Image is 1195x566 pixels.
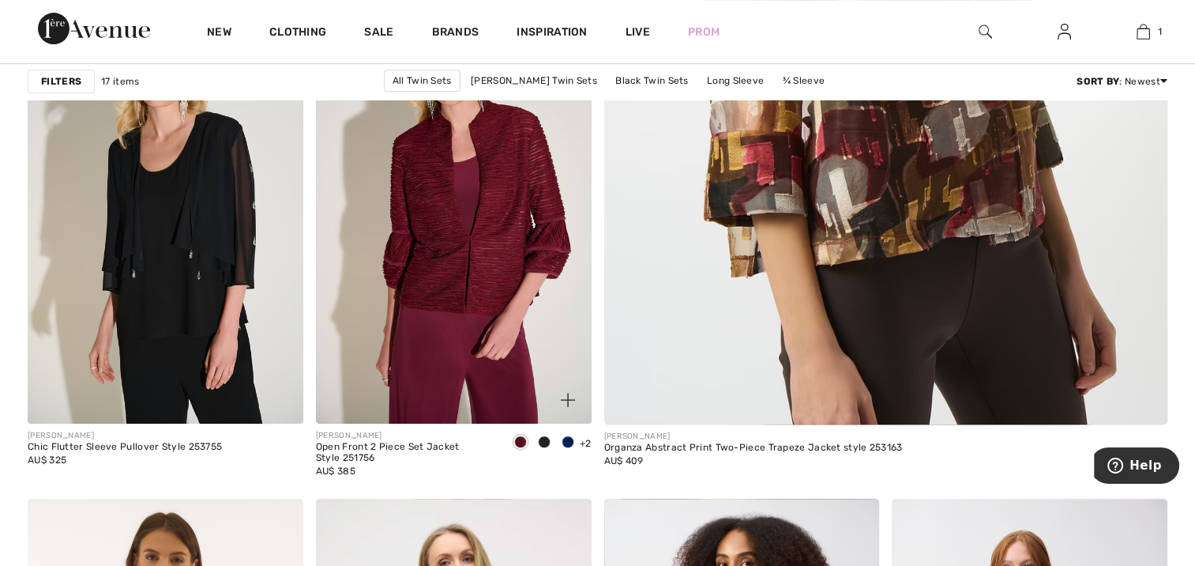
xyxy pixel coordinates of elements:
img: My Bag [1137,22,1150,41]
div: Merlot [509,430,532,456]
div: [PERSON_NAME] [28,430,222,442]
img: My Info [1058,22,1071,41]
img: Chic Flutter Sleeve Pullover Style 253755. Black [28,10,303,424]
div: : Newest [1077,74,1167,89]
a: ¾ Sleeve [775,70,832,91]
iframe: Opens a widget where you can find more information [1094,447,1179,487]
div: Midnight Blue [532,430,556,456]
div: Open Front 2 Piece Set Jacket Style 251756 [316,442,496,464]
div: Organza Abstract Print Two-Piece Trapeze Jacket style 253163 [604,443,903,454]
a: New [207,25,231,42]
a: Black Twin Sets [607,70,697,91]
a: 1 [1104,22,1182,41]
strong: Sort By [1077,76,1119,87]
a: [PERSON_NAME] Twin Sets [463,70,605,91]
a: Live [626,24,650,40]
span: AU$ 385 [316,466,355,477]
span: +2 [580,438,592,449]
a: Sale [364,25,393,42]
span: AU$ 409 [604,455,644,466]
div: [PERSON_NAME] [316,430,496,442]
span: AU$ 325 [28,455,66,466]
a: Sign In [1045,22,1084,42]
strong: Filters [41,74,81,89]
img: 1ère Avenue [38,13,150,44]
div: Royal Sapphire 163 [556,430,580,456]
img: plus_v2.svg [561,393,575,407]
a: All Twin Sets [384,70,460,92]
span: 17 items [101,74,139,89]
img: search the website [979,22,992,41]
a: Brands [432,25,479,42]
span: 1 [1158,25,1162,39]
a: Prom [688,24,720,40]
img: Open Front 2 Piece Set Jacket Style 251756. Black [316,10,592,424]
a: Clothing [269,25,326,42]
div: [PERSON_NAME] [604,431,903,443]
div: Chic Flutter Sleeve Pullover Style 253755 [28,442,222,453]
span: Inspiration [517,25,587,42]
a: Long Sleeve [699,70,772,91]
